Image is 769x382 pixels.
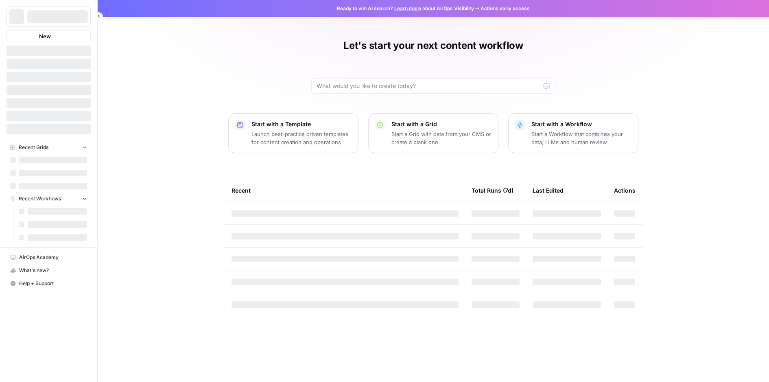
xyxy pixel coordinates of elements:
[343,39,523,52] h1: Let's start your next content workflow
[531,130,631,146] p: Start a Workflow that combines your data, LLMs and human review
[481,5,530,12] span: Actions early access
[531,120,631,128] p: Start with a Workflow
[7,193,91,205] button: Recent Workflows
[7,141,91,154] button: Recent Grids
[232,179,459,202] div: Recent
[7,264,90,277] div: What's new?
[391,120,492,128] p: Start with a Grid
[508,113,638,153] button: Start with a WorkflowStart a Workflow that combines your data, LLMs and human review
[614,179,636,202] div: Actions
[251,130,352,146] p: Launch best-practice driven templates for content creation and operations
[7,30,91,42] button: New
[19,254,87,261] span: AirOps Academy
[391,130,492,146] p: Start a Grid with data from your CMS or create a blank one
[39,32,51,40] span: New
[19,280,87,287] span: Help + Support
[7,251,91,264] a: AirOps Academy
[251,120,352,128] p: Start with a Template
[19,195,61,202] span: Recent Workflows
[472,179,513,202] div: Total Runs (7d)
[7,264,91,277] button: What's new?
[19,144,48,151] span: Recent Grids
[228,113,358,153] button: Start with a TemplateLaunch best-practice driven templates for content creation and operations
[394,5,421,11] a: Learn more
[337,5,474,12] span: Ready to win AI search? about AirOps Visibility
[368,113,498,153] button: Start with a GridStart a Grid with data from your CMS or create a blank one
[7,277,91,290] button: Help + Support
[533,179,564,202] div: Last Edited
[317,82,540,90] input: What would you like to create today?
